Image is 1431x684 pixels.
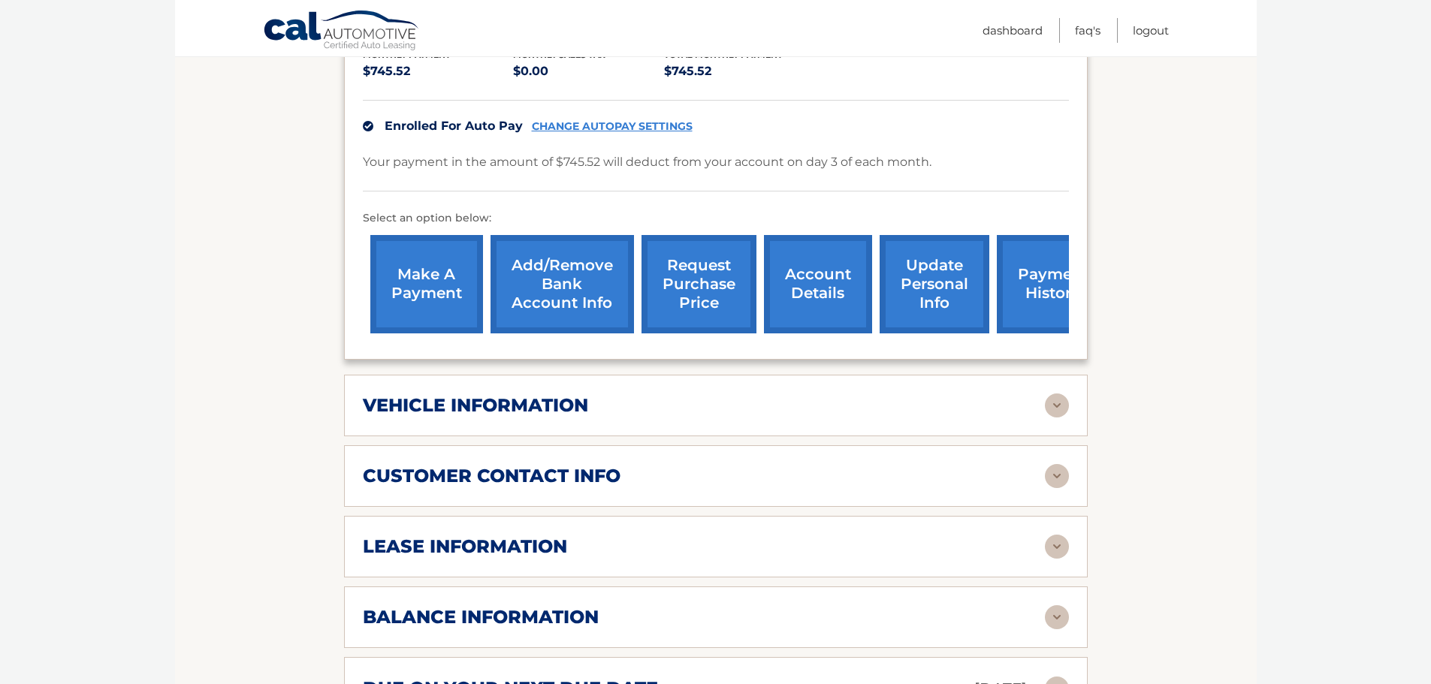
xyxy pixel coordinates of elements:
a: make a payment [370,235,483,333]
a: update personal info [880,235,989,333]
img: accordion-rest.svg [1045,464,1069,488]
a: Add/Remove bank account info [491,235,634,333]
a: payment history [997,235,1109,333]
h2: balance information [363,606,599,628]
p: $0.00 [513,61,664,82]
p: Your payment in the amount of $745.52 will deduct from your account on day 3 of each month. [363,152,931,173]
a: FAQ's [1075,18,1100,43]
p: Select an option below: [363,209,1069,227]
a: request purchase price [642,235,756,333]
h2: lease information [363,535,567,558]
span: Enrolled For Auto Pay [385,119,523,133]
img: accordion-rest.svg [1045,535,1069,559]
a: Cal Automotive [263,10,421,53]
a: CHANGE AUTOPAY SETTINGS [532,120,693,133]
img: accordion-rest.svg [1045,605,1069,629]
a: Dashboard [983,18,1043,43]
img: accordion-rest.svg [1045,393,1069,417]
a: Logout [1133,18,1169,43]
a: account details [764,235,872,333]
h2: customer contact info [363,465,620,487]
h2: vehicle information [363,394,588,417]
p: $745.52 [363,61,514,82]
p: $745.52 [664,61,815,82]
img: check.svg [363,121,373,131]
